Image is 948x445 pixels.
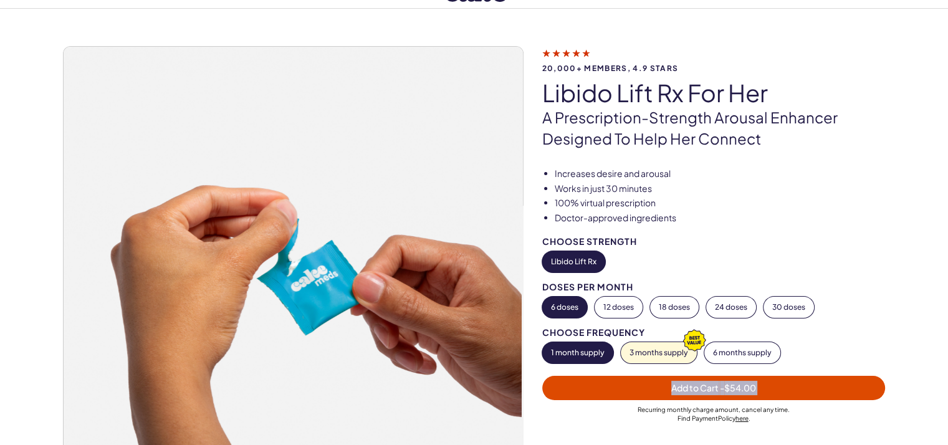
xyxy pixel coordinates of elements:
[542,64,886,72] span: 20,000+ members, 4.9 stars
[621,342,697,363] button: 3 months supply
[650,297,699,318] button: 18 doses
[595,297,643,318] button: 12 doses
[542,237,886,246] div: Choose Strength
[542,376,886,400] button: Add to Cart -$54.00
[542,251,605,272] button: Libido Lift Rx
[542,80,886,106] h1: Libido Lift Rx For Her
[764,297,814,318] button: 30 doses
[720,382,756,393] span: - $54.00
[555,212,886,224] li: Doctor-approved ingredients
[542,405,886,423] div: Recurring monthly charge amount , cancel any time. Policy .
[704,342,780,363] button: 6 months supply
[542,297,587,318] button: 6 doses
[542,282,886,292] div: Doses per Month
[677,414,718,422] span: Find Payment
[542,342,613,363] button: 1 month supply
[542,107,886,149] p: A prescription-strength arousal enhancer designed to help her connect
[555,168,886,180] li: Increases desire and arousal
[671,382,756,393] span: Add to Cart
[542,47,886,72] a: 20,000+ members, 4.9 stars
[555,197,886,209] li: 100% virtual prescription
[555,183,886,195] li: Works in just 30 minutes
[706,297,756,318] button: 24 doses
[735,414,749,422] a: here
[542,328,886,337] div: Choose Frequency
